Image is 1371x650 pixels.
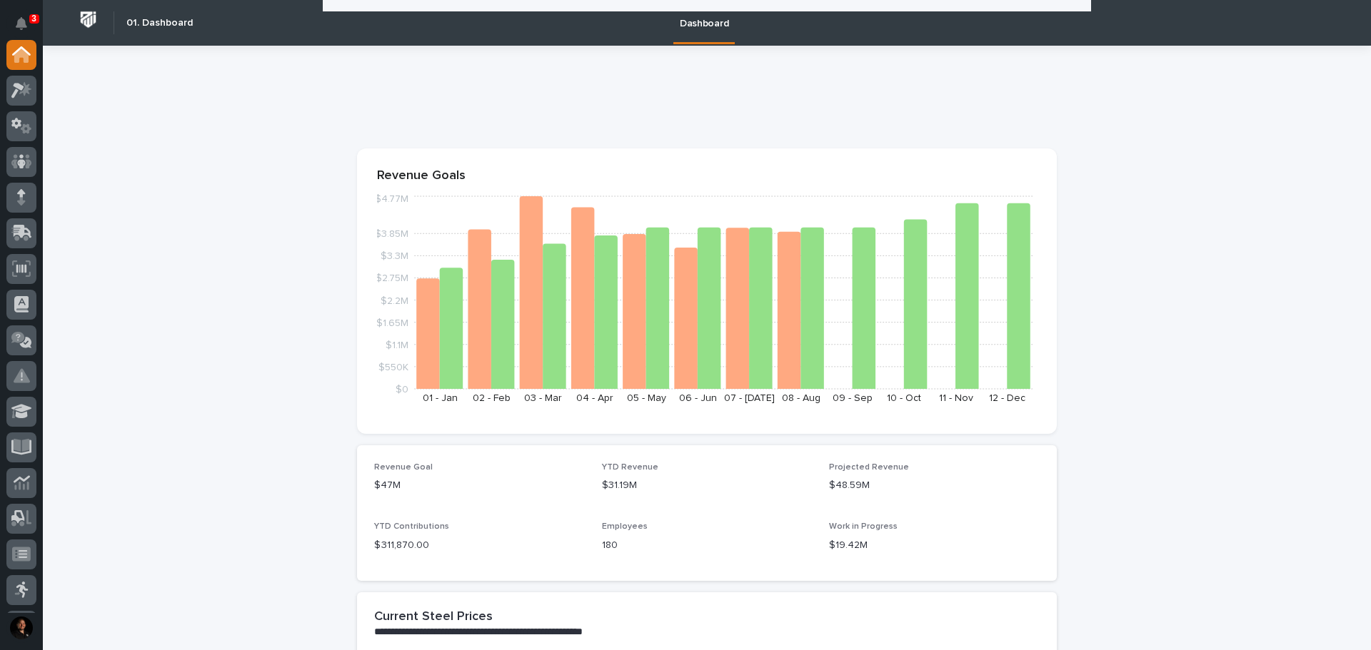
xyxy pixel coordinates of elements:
p: $47M [374,478,585,493]
text: 08 - Aug [782,393,820,403]
button: users-avatar [6,613,36,643]
div: Notifications3 [18,17,36,40]
tspan: $3.3M [381,251,408,261]
span: YTD Contributions [374,522,449,531]
tspan: $1.1M [386,340,408,350]
tspan: $3.85M [375,229,408,239]
tspan: $4.77M [375,194,408,204]
text: 06 - Jun [679,393,717,403]
p: $31.19M [602,478,813,493]
text: 07 - [DATE] [724,393,775,403]
p: $ 311,870.00 [374,538,585,553]
text: 01 - Jan [423,393,458,403]
text: 12 - Dec [989,393,1025,403]
p: $48.59M [829,478,1040,493]
tspan: $0 [396,385,408,395]
text: 05 - May [627,393,666,403]
p: Revenue Goals [377,168,1037,184]
tspan: $550K [378,362,408,372]
text: 10 - Oct [887,393,921,403]
button: Notifications [6,9,36,39]
span: YTD Revenue [602,463,658,472]
text: 11 - Nov [939,393,973,403]
tspan: $2.2M [381,295,408,305]
span: Projected Revenue [829,463,909,472]
text: 09 - Sep [833,393,873,403]
text: 02 - Feb [473,393,511,403]
span: Revenue Goal [374,463,433,472]
text: 03 - Mar [524,393,562,403]
tspan: $1.65M [376,318,408,327]
text: 04 - Apr [576,393,613,403]
img: Workspace Logo [75,6,101,33]
p: 3 [31,14,36,24]
h2: 01. Dashboard [126,17,193,29]
tspan: $2.75M [376,273,408,283]
p: 180 [602,538,813,553]
span: Employees [602,522,648,531]
span: Work in Progress [829,522,898,531]
p: $19.42M [829,538,1040,553]
h2: Current Steel Prices [374,609,493,625]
